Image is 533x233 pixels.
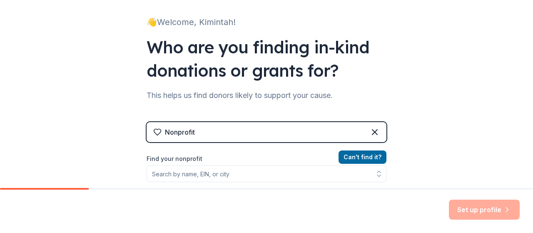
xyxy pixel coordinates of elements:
[147,35,386,82] div: Who are you finding in-kind donations or grants for?
[147,154,386,164] label: Find your nonprofit
[147,89,386,102] div: This helps us find donors likely to support your cause.
[147,165,386,182] input: Search by name, EIN, or city
[147,15,386,29] div: 👋 Welcome, Kimintah!
[339,150,386,164] button: Can't find it?
[165,127,195,137] div: Nonprofit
